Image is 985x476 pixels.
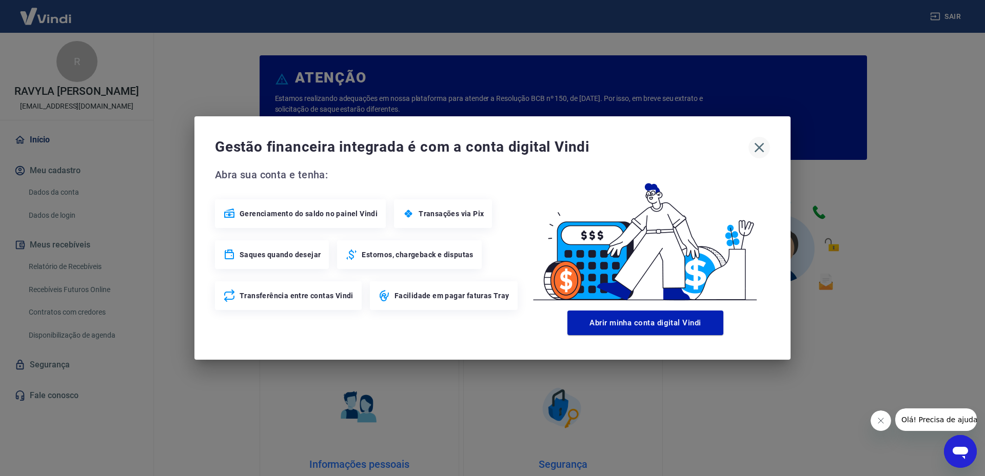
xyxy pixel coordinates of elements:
[395,291,509,301] span: Facilidade em pagar faturas Tray
[944,435,977,468] iframe: Botão para abrir a janela de mensagens
[362,250,473,260] span: Estornos, chargeback e disputas
[240,209,378,219] span: Gerenciamento do saldo no painel Vindi
[240,291,353,301] span: Transferência entre contas Vindi
[215,167,521,183] span: Abra sua conta e tenha:
[419,209,484,219] span: Transações via Pix
[240,250,321,260] span: Saques quando desejar
[895,408,977,431] iframe: Mensagem da empresa
[521,167,770,306] img: Good Billing
[215,137,748,157] span: Gestão financeira integrada é com a conta digital Vindi
[567,311,723,335] button: Abrir minha conta digital Vindi
[871,410,891,431] iframe: Fechar mensagem
[6,7,86,15] span: Olá! Precisa de ajuda?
